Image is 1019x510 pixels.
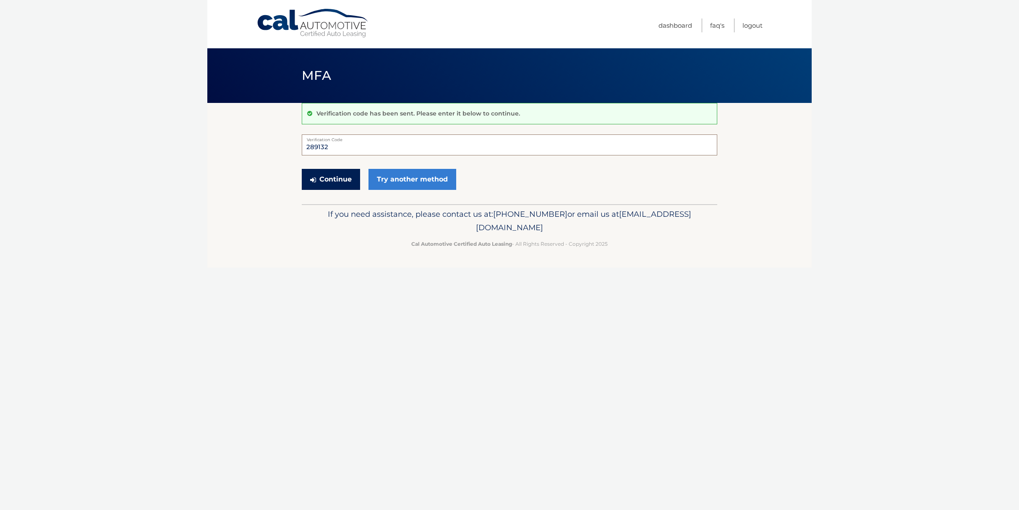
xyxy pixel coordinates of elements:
a: Logout [742,18,763,32]
span: MFA [302,68,331,83]
input: Verification Code [302,134,717,155]
p: Verification code has been sent. Please enter it below to continue. [316,110,520,117]
p: - All Rights Reserved - Copyright 2025 [307,239,712,248]
a: Dashboard [658,18,692,32]
label: Verification Code [302,134,717,141]
button: Continue [302,169,360,190]
a: Cal Automotive [256,8,370,38]
strong: Cal Automotive Certified Auto Leasing [411,241,512,247]
p: If you need assistance, please contact us at: or email us at [307,208,712,234]
span: [EMAIL_ADDRESS][DOMAIN_NAME] [476,209,691,232]
a: Try another method [368,169,456,190]
a: FAQ's [710,18,724,32]
span: [PHONE_NUMBER] [493,209,567,219]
